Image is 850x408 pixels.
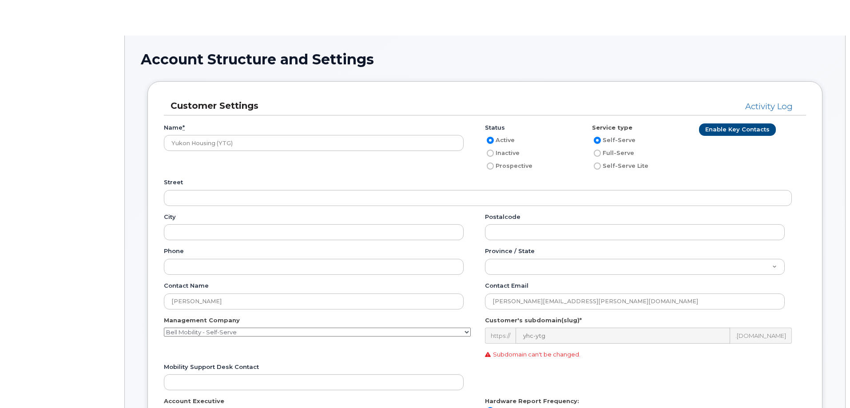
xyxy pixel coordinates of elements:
[485,135,515,146] label: Active
[487,137,494,144] input: Active
[164,178,183,186] label: Street
[730,328,792,344] div: .[DOMAIN_NAME]
[164,123,185,132] label: Name
[594,137,601,144] input: Self-Serve
[485,281,528,290] label: Contact email
[592,123,632,132] label: Service type
[164,363,259,371] label: Mobility Support Desk Contact
[745,101,793,111] a: Activity Log
[164,247,184,255] label: Phone
[183,124,185,131] abbr: required
[592,161,648,171] label: Self-Serve Lite
[592,148,634,158] label: Full-Serve
[485,148,520,158] label: Inactive
[485,213,520,221] label: Postalcode
[594,162,601,170] input: Self-Serve Lite
[487,162,494,170] input: Prospective
[164,397,224,405] label: Account Executive
[485,161,532,171] label: Prospective
[485,397,579,404] strong: Hardware Report Frequency:
[164,281,209,290] label: Contact name
[171,100,528,112] h3: Customer Settings
[485,247,535,255] label: Province / State
[485,350,799,359] p: Subdomain can't be changed.
[699,123,776,136] a: Enable Key Contacts
[141,51,829,67] h1: Account Structure and Settings
[164,316,240,325] label: Management Company
[485,316,582,325] label: Customer's subdomain(slug)*
[164,213,176,221] label: City
[485,123,505,132] label: Status
[485,328,516,344] div: https://
[594,150,601,157] input: Full-Serve
[487,150,494,157] input: Inactive
[592,135,636,146] label: Self-Serve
